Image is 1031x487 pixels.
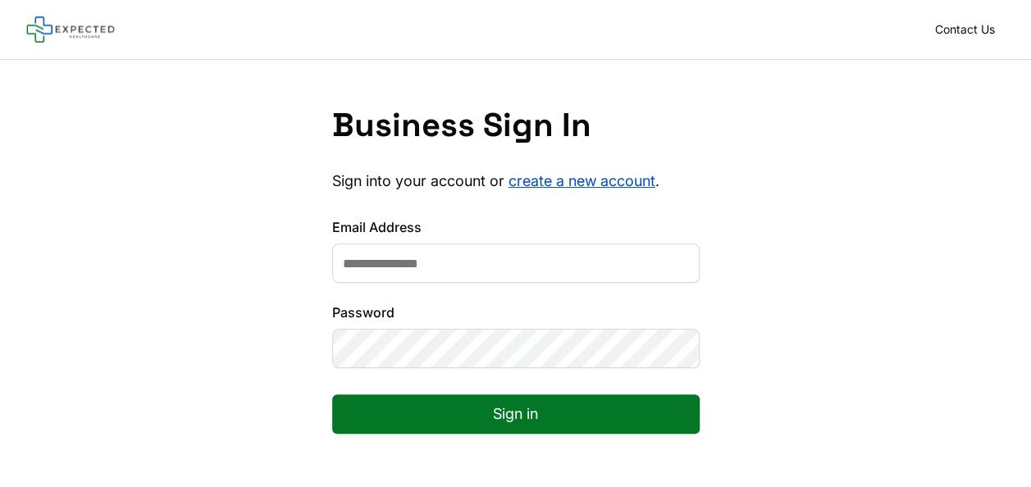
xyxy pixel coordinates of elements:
[509,172,655,189] a: create a new account
[332,171,700,191] p: Sign into your account or .
[332,394,700,434] button: Sign in
[925,18,1005,41] a: Contact Us
[332,303,700,322] label: Password
[332,106,700,145] h1: Business Sign In
[332,217,700,237] label: Email Address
